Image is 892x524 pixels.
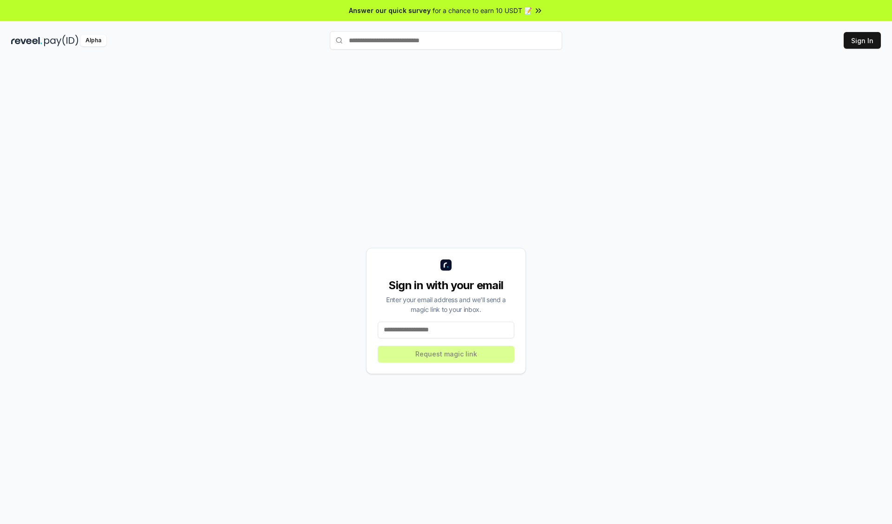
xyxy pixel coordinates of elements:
span: Answer our quick survey [349,6,431,15]
span: for a chance to earn 10 USDT 📝 [433,6,532,15]
div: Sign in with your email [378,278,514,293]
div: Enter your email address and we’ll send a magic link to your inbox. [378,295,514,314]
img: logo_small [440,259,452,271]
img: reveel_dark [11,35,42,46]
button: Sign In [844,32,881,49]
div: Alpha [80,35,106,46]
img: pay_id [44,35,79,46]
